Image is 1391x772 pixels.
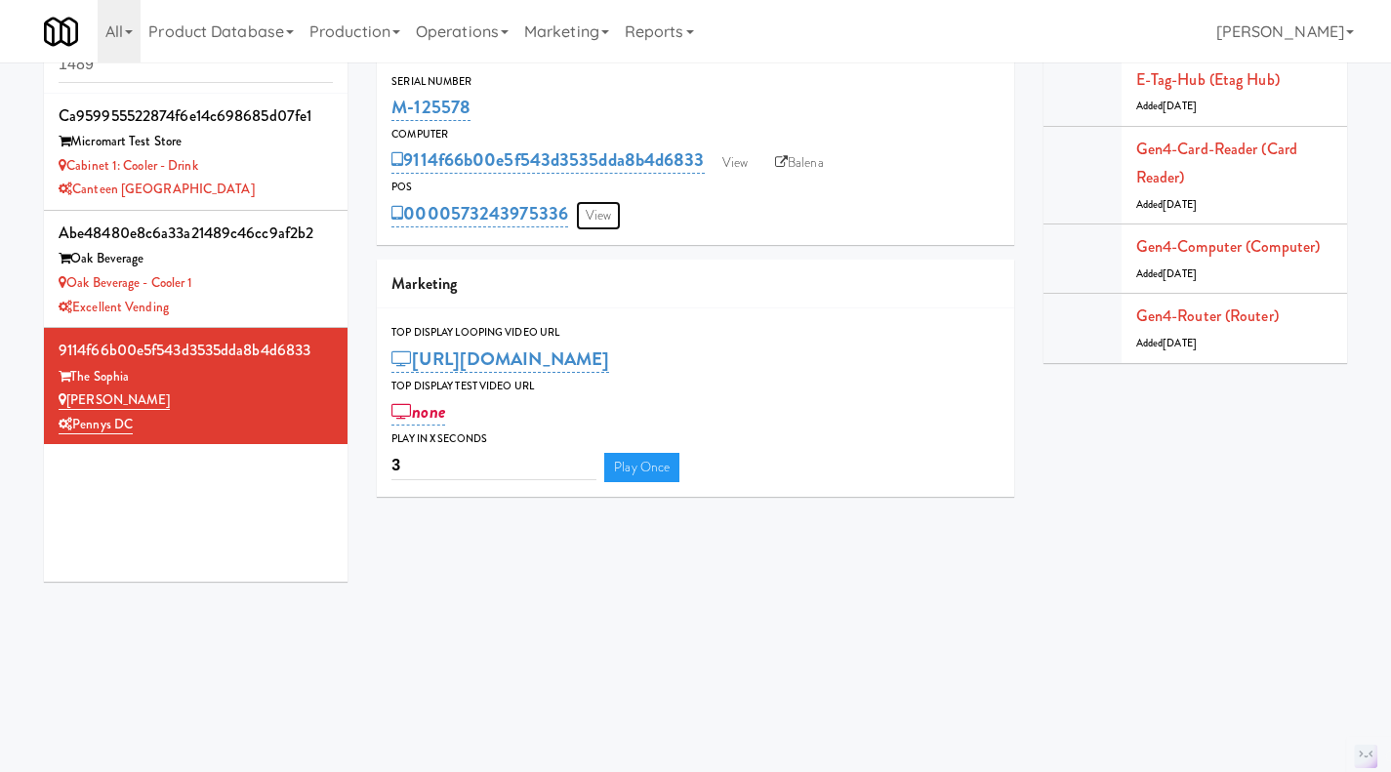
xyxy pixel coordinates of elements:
div: Computer [391,125,1000,144]
span: [DATE] [1163,99,1197,113]
span: [DATE] [1163,197,1197,212]
span: Added [1136,197,1197,212]
a: Oak Beverage - Cooler 1 [59,273,192,292]
span: [DATE] [1163,266,1197,281]
a: Gen4-router (Router) [1136,305,1279,327]
a: Pennys DC [59,415,133,434]
div: Top Display Looping Video Url [391,323,1000,343]
li: ca959955522874f6e14c698685d07fe1Micromart Test Store Cabinet 1: Cooler - DrinkCanteen [GEOGRAPHIC... [44,94,348,211]
input: Search cabinets [59,47,333,83]
div: 9114f66b00e5f543d3535dda8b4d6833 [59,336,333,365]
span: Added [1136,336,1197,350]
a: [URL][DOMAIN_NAME] [391,345,609,373]
a: Play Once [604,453,679,482]
div: POS [391,178,1000,197]
a: View [713,148,757,178]
a: E-tag-hub (Etag Hub) [1136,68,1280,91]
a: Cabinet 1: Cooler - Drink [59,156,198,175]
a: Gen4-card-reader (Card Reader) [1136,138,1297,189]
a: none [391,398,445,426]
div: Micromart Test Store [59,130,333,154]
img: Micromart [44,15,78,49]
span: Added [1136,99,1197,113]
a: View [576,201,621,230]
span: Added [1136,266,1197,281]
div: The Sophia [59,365,333,389]
div: ca959955522874f6e14c698685d07fe1 [59,102,333,131]
div: Top Display Test Video Url [391,377,1000,396]
a: Excellent Vending [59,298,169,316]
a: Canteen [GEOGRAPHIC_DATA] [59,180,255,198]
div: Serial Number [391,72,1000,92]
li: 9114f66b00e5f543d3535dda8b4d6833The Sophia [PERSON_NAME]Pennys DC [44,328,348,444]
span: Marketing [391,272,457,295]
div: Oak Beverage [59,247,333,271]
a: [PERSON_NAME] [59,390,170,410]
div: Play in X seconds [391,429,1000,449]
a: M-125578 [391,94,470,121]
span: [DATE] [1163,336,1197,350]
div: abe48480e8c6a33a21489c46cc9af2b2 [59,219,333,248]
a: 0000573243975336 [391,200,568,227]
a: Balena [765,148,834,178]
a: 9114f66b00e5f543d3535dda8b4d6833 [391,146,704,174]
a: Gen4-computer (Computer) [1136,235,1320,258]
li: abe48480e8c6a33a21489c46cc9af2b2Oak Beverage Oak Beverage - Cooler 1Excellent Vending [44,211,348,328]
